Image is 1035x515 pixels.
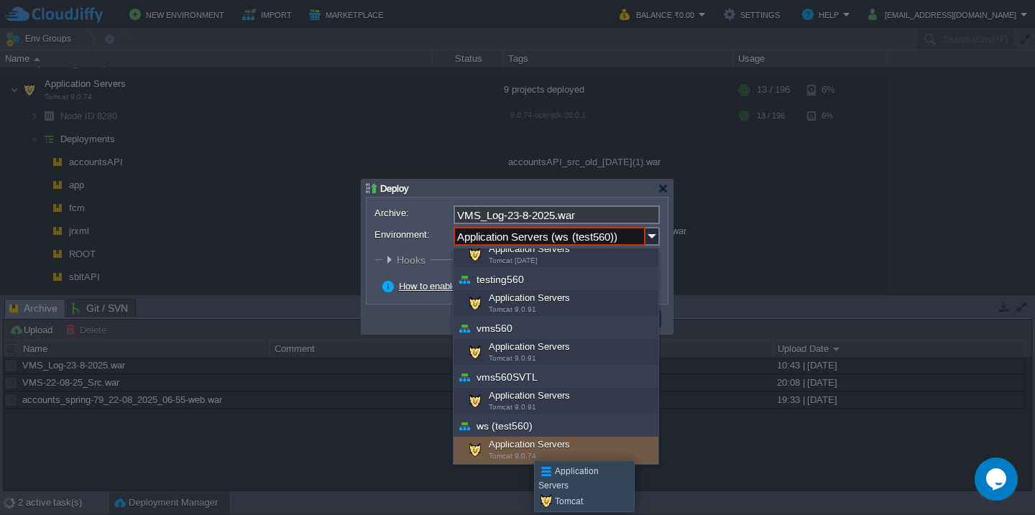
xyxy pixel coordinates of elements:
span: Tomcat [DATE] [489,256,538,264]
span: Tomcat 9.0.91 [489,354,536,362]
div: vms560 [454,317,658,339]
span: Tomcat 9.0.91 [489,403,536,411]
iframe: chat widget [975,458,1021,501]
div: Application Servers [454,388,658,415]
div: testing560 [454,269,658,290]
span: Tomcat 9.0.74 [489,452,536,460]
div: Application Servers [454,241,658,269]
label: Environment: [374,227,452,242]
div: Tomcat [538,493,630,509]
div: Application Servers [454,339,658,366]
div: Application Servers [538,463,630,493]
div: ws (test560) [454,415,658,437]
span: Deploy [380,183,409,194]
span: Hooks [397,254,429,266]
label: Archive: [374,205,452,221]
a: How to enable zero-downtime deployment [399,281,571,292]
span: Tomcat 9.0.91 [489,305,536,313]
div: Application Servers [454,437,658,464]
div: vms560SVTL [454,366,658,388]
div: Application Servers [454,290,658,317]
